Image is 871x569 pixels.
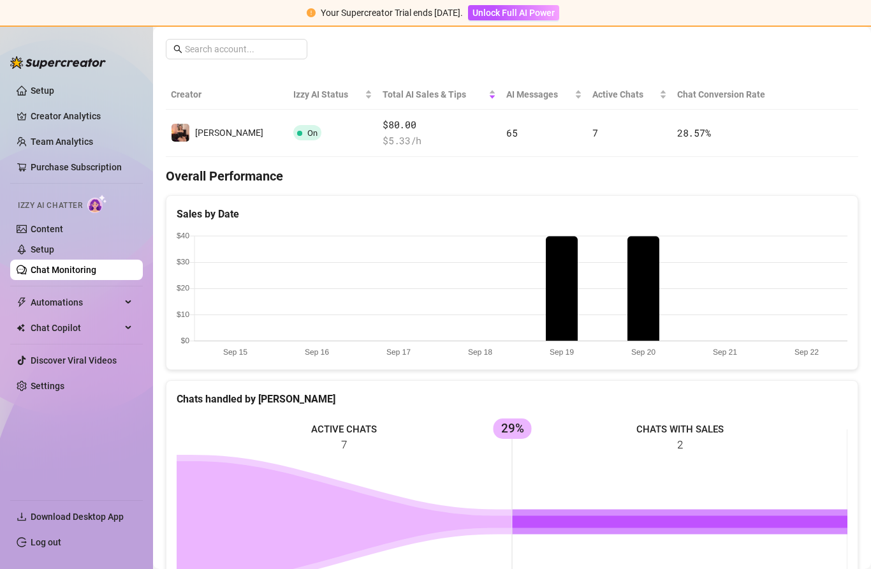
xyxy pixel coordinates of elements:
span: Chat Copilot [31,318,121,338]
a: Chat Monitoring [31,265,96,275]
span: On [307,128,318,138]
a: Content [31,224,63,234]
span: Izzy AI Status [293,87,362,101]
span: Active Chats [592,87,657,101]
th: Chat Conversion Rate [672,80,789,110]
span: Automations [31,292,121,313]
span: Unlock Full AI Power [472,8,555,18]
img: logo-BBDzfeDw.svg [10,56,106,69]
span: Download Desktop App [31,512,124,522]
a: Unlock Full AI Power [468,8,559,18]
a: Log out [31,537,61,547]
a: Discover Viral Videos [31,355,117,366]
div: Sales by Date [177,206,847,222]
th: Total AI Sales & Tips [377,80,501,110]
button: Unlock Full AI Power [468,5,559,20]
a: Purchase Subscription [31,157,133,177]
input: Search account... [185,42,300,56]
th: Active Chats [587,80,672,110]
span: AI Messages [506,87,572,101]
img: Andrea [172,124,189,142]
span: $ 5.33 /h [383,133,496,149]
span: exclamation-circle [307,8,316,17]
img: AI Chatter [87,195,107,213]
a: Settings [31,381,64,391]
a: Creator Analytics [31,106,133,126]
img: Chat Copilot [17,323,25,332]
span: 7 [592,126,598,139]
th: Izzy AI Status [288,80,377,110]
div: Chats handled by [PERSON_NAME] [177,391,847,407]
span: Total AI Sales & Tips [383,87,486,101]
span: [PERSON_NAME] [195,128,263,138]
span: $80.00 [383,117,496,133]
span: download [17,512,27,522]
span: Izzy AI Chatter [18,200,82,212]
span: Your Supercreator Trial ends [DATE]. [321,8,463,18]
th: Creator [166,80,288,110]
span: thunderbolt [17,297,27,307]
span: 65 [506,126,517,139]
th: AI Messages [501,80,587,110]
a: Setup [31,85,54,96]
span: 28.57 % [677,126,710,139]
a: Setup [31,244,54,255]
a: Team Analytics [31,137,93,147]
span: search [173,45,182,54]
h4: Overall Performance [166,167,858,185]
